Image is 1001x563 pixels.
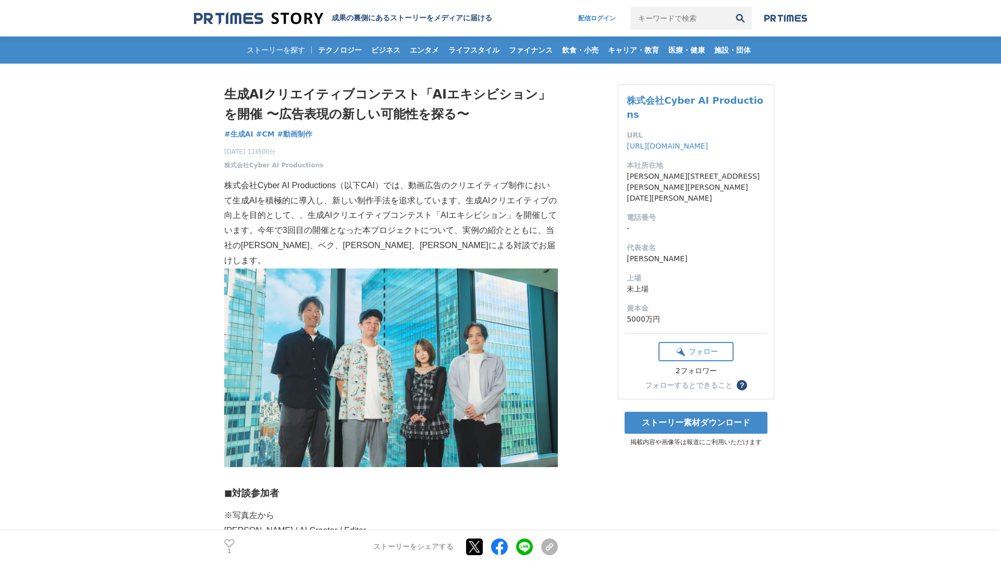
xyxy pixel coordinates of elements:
button: フォロー [658,342,734,361]
p: 1 [224,549,235,554]
a: 施設・団体 [710,36,755,64]
span: ファイナンス [505,45,557,55]
a: #生成AI [224,129,253,140]
span: ビジネス [367,45,405,55]
dt: 代表者名 [627,242,765,253]
div: 2フォロワー [658,366,734,376]
dd: 未上場 [627,284,765,295]
a: キャリア・教育 [604,36,663,64]
span: 施設・団体 [710,45,755,55]
span: 飲食・小売 [558,45,603,55]
a: エンタメ [406,36,443,64]
img: thumbnail_a8bf7e80-871d-11f0-9b01-47743b3a16a4.jpg [224,268,558,468]
span: #CM [256,129,275,139]
span: #動画制作 [277,129,312,139]
a: 株式会社Cyber AI Productions [627,95,763,120]
a: #動画制作 [277,129,312,140]
p: [PERSON_NAME] / AI Creator / Editor [224,523,558,538]
a: 飲食・小売 [558,36,603,64]
span: 医療・健康 [664,45,709,55]
a: 医療・健康 [664,36,709,64]
input: キーワードで検索 [630,7,729,30]
dd: [PERSON_NAME][STREET_ADDRESS][PERSON_NAME][PERSON_NAME][DATE][PERSON_NAME] [627,171,765,204]
span: [DATE] 11時00分 [224,147,323,156]
a: 株式会社Cyber AI Productions [224,161,323,170]
span: テクノロジー [314,45,366,55]
dt: 上場 [627,273,765,284]
h1: 生成AIクリエイティブコンテスト「AIエキシビション」を開催 〜広告表現の新しい可能性を探る〜 [224,84,558,125]
a: 成果の裏側にあるストーリーをメディアに届ける 成果の裏側にあるストーリーをメディアに届ける [194,11,492,26]
dd: [PERSON_NAME] [627,253,765,264]
span: #生成AI [224,129,253,139]
p: 掲載内容や画像等は報道にご利用いただけます [618,438,774,447]
span: ？ [738,382,746,389]
p: 株式会社Cyber AI Productions（以下CAI）では、動画広告のクリエイティブ制作において生成AIを積極的に導入し、新しい制作手法を追求しています。生成AIクリエイティブの向上を目... [224,178,558,268]
span: ライフスタイル [444,45,504,55]
a: ライフスタイル [444,36,504,64]
dt: URL [627,130,765,141]
a: ファイナンス [505,36,557,64]
div: フォローするとできること [645,382,733,389]
button: 検索 [729,7,752,30]
a: ストーリー素材ダウンロード [625,412,767,434]
span: エンタメ [406,45,443,55]
a: テクノロジー [314,36,366,64]
a: [URL][DOMAIN_NAME] [627,142,708,150]
dd: 5000万円 [627,314,765,325]
p: ストーリーをシェアする [373,542,454,552]
a: ビジネス [367,36,405,64]
img: 成果の裏側にあるストーリーをメディアに届ける [194,11,323,26]
dt: 電話番号 [627,212,765,223]
h3: ◼︎対談参加者 [224,486,558,501]
button: ？ [737,380,747,390]
a: 配信ログイン [568,7,626,30]
dt: 本社所在地 [627,160,765,171]
p: ※写真左から [224,508,558,523]
dd: - [627,223,765,234]
dt: 資本金 [627,303,765,314]
img: prtimes [764,14,807,22]
a: #CM [256,129,275,140]
h2: 成果の裏側にあるストーリーをメディアに届ける [332,14,492,23]
span: キャリア・教育 [604,45,663,55]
